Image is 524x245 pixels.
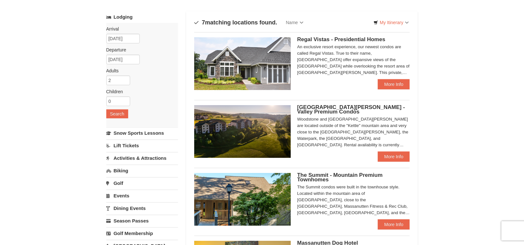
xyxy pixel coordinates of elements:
a: Golf Membership [106,227,178,239]
label: Adults [106,68,173,74]
label: Arrival [106,26,173,32]
span: The Summit - Mountain Premium Townhomes [297,172,383,183]
a: More Info [378,151,410,162]
span: Regal Vistas - Presidential Homes [297,36,386,42]
a: Season Passes [106,215,178,227]
div: The Summit condos were built in the townhouse style. Located within the mountain area of [GEOGRAP... [297,184,410,216]
a: Golf [106,177,178,189]
a: Dining Events [106,202,178,214]
img: 19218991-1-902409a9.jpg [194,37,291,90]
a: My Itinerary [369,18,413,27]
a: Events [106,190,178,202]
a: More Info [378,219,410,230]
a: Name [281,16,308,29]
label: Children [106,88,173,95]
button: Search [106,109,128,118]
a: Biking [106,165,178,177]
span: 7 [202,19,205,26]
img: 19219034-1-0eee7e00.jpg [194,173,291,226]
img: 19219041-4-ec11c166.jpg [194,105,291,158]
a: Snow Sports Lessons [106,127,178,139]
div: Woodstone and [GEOGRAPHIC_DATA][PERSON_NAME] are located outside of the "Kettle" mountain area an... [297,116,410,148]
div: An exclusive resort experience, our newest condos are called Regal Vistas. True to their name, [G... [297,44,410,76]
label: Departure [106,47,173,53]
a: Lift Tickets [106,140,178,151]
span: [GEOGRAPHIC_DATA][PERSON_NAME] - Valley Premium Condos [297,104,405,115]
a: Lodging [106,11,178,23]
a: Activities & Attractions [106,152,178,164]
h4: matching locations found. [194,19,277,26]
a: More Info [378,79,410,89]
